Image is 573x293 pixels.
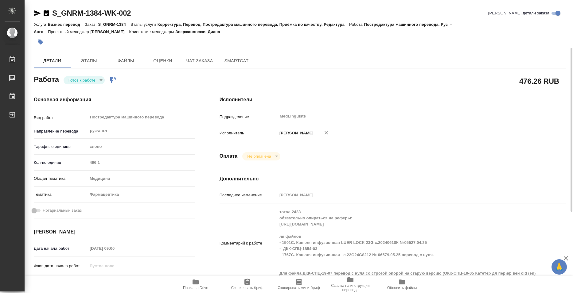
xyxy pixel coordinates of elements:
[34,228,195,236] h4: [PERSON_NAME]
[376,276,428,293] button: Обновить файлы
[519,76,559,86] h2: 476.26 RUB
[220,114,277,120] p: Подразделение
[220,130,277,136] p: Исполнитель
[277,130,314,136] p: [PERSON_NAME]
[170,276,221,293] button: Папка на Drive
[34,22,48,27] p: Услуга
[129,29,176,34] p: Клиентские менеджеры
[220,96,566,103] h4: Исполнители
[34,144,88,150] p: Тарифные единицы
[34,10,41,17] button: Скопировать ссылку для ЯМессенджера
[552,259,567,275] button: 🙏
[34,128,88,134] p: Направление перевода
[64,76,105,84] div: Готов к работе
[85,22,98,27] p: Заказ:
[131,22,158,27] p: Этапы услуги
[325,276,376,293] button: Ссылка на инструкции перевода
[48,22,85,27] p: Бизнес перевод
[43,10,50,17] button: Скопировать ссылку
[37,57,67,65] span: Детали
[34,73,59,84] h2: Работа
[148,57,177,65] span: Оценки
[48,29,90,34] p: Проектный менеджер
[175,29,224,34] p: Звержановская Диана
[88,173,195,184] div: Медицина
[52,9,131,17] a: S_GNRM-1384-WK-002
[349,22,364,27] p: Работа
[222,57,251,65] span: SmartCat
[88,189,195,200] div: Фармацевтика
[34,191,88,198] p: Тематика
[245,154,273,159] button: Не оплачена
[273,276,325,293] button: Скопировать мини-бриф
[34,96,195,103] h4: Основная информация
[34,35,47,49] button: Добавить тэг
[98,22,130,27] p: S_GNRM-1384
[277,207,537,279] textarea: тотал 2428 обязательно опираться на реферы: [URL][DOMAIN_NAME] ля файлов - 1501С. Канюля инфузион...
[220,152,238,160] h4: Оплата
[328,283,372,292] span: Ссылка на инструкции перевода
[277,191,537,199] input: Пустое поле
[111,57,141,65] span: Файлы
[67,78,97,83] button: Готов к работе
[231,286,263,290] span: Скопировать бриф
[185,57,214,65] span: Чат заказа
[34,245,88,252] p: Дата начала работ
[488,10,549,16] span: [PERSON_NAME] детали заказа
[387,286,417,290] span: Обновить файлы
[220,240,277,246] p: Комментарий к работе
[34,160,88,166] p: Кол-во единиц
[158,22,349,27] p: Корректура, Перевод, Постредактура машинного перевода, Приёмка по качеству, Редактура
[88,141,195,152] div: слово
[34,175,88,182] p: Общая тематика
[88,261,141,270] input: Пустое поле
[554,260,564,273] span: 🙏
[320,126,333,140] button: Удалить исполнителя
[183,286,208,290] span: Папка на Drive
[242,152,280,160] div: Готов к работе
[221,276,273,293] button: Скопировать бриф
[278,286,320,290] span: Скопировать мини-бриф
[34,263,88,269] p: Факт. дата начала работ
[88,158,195,167] input: Пустое поле
[74,57,104,65] span: Этапы
[220,192,277,198] p: Последнее изменение
[91,29,129,34] p: [PERSON_NAME]
[88,244,141,253] input: Пустое поле
[34,115,88,121] p: Вид работ
[43,207,82,214] span: Нотариальный заказ
[220,175,566,183] h4: Дополнительно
